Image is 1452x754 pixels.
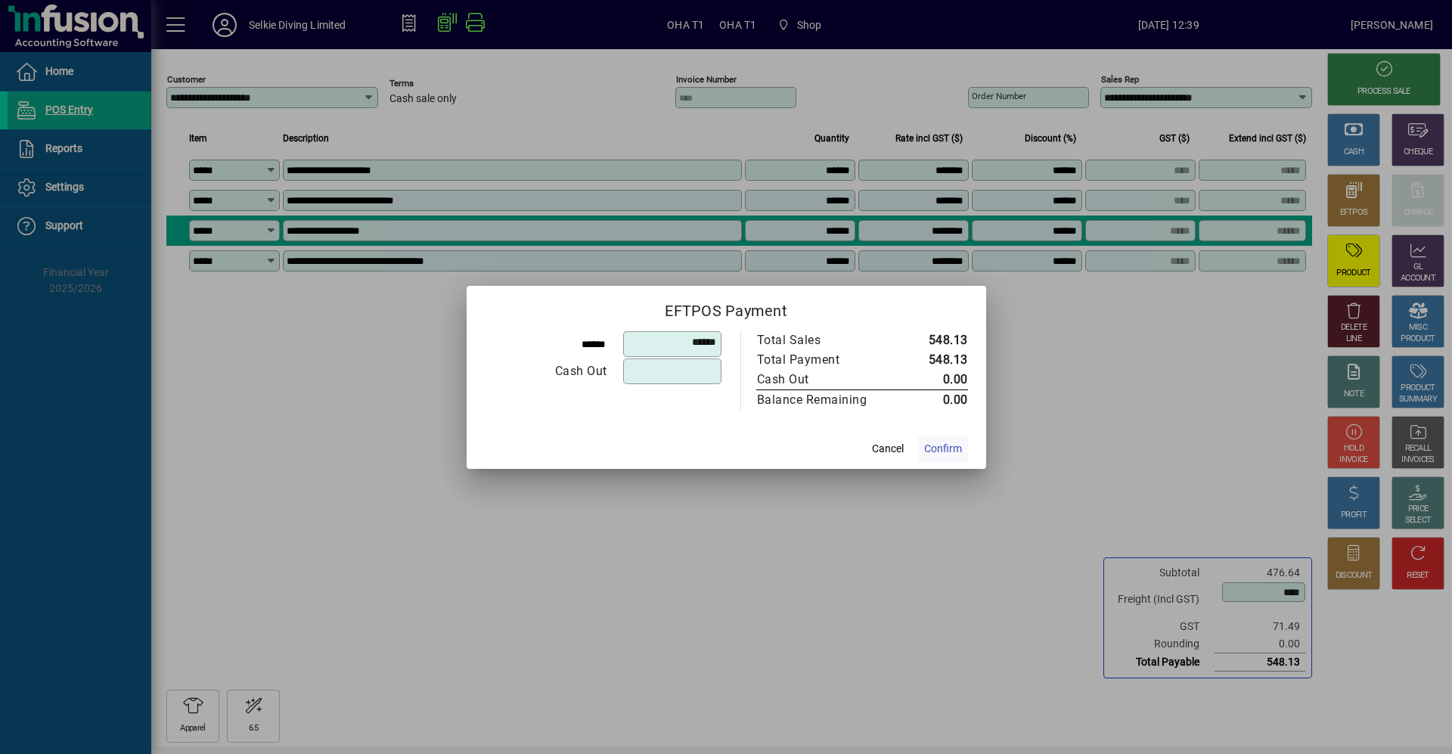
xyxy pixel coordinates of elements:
[757,391,884,409] div: Balance Remaining
[864,436,912,463] button: Cancel
[757,371,884,389] div: Cash Out
[899,350,968,370] td: 548.13
[899,389,968,410] td: 0.00
[486,362,607,380] div: Cash Out
[756,330,899,350] td: Total Sales
[899,370,968,390] td: 0.00
[872,441,904,457] span: Cancel
[756,350,899,370] td: Total Payment
[918,436,968,463] button: Confirm
[467,286,986,330] h2: EFTPOS Payment
[924,441,962,457] span: Confirm
[899,330,968,350] td: 548.13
